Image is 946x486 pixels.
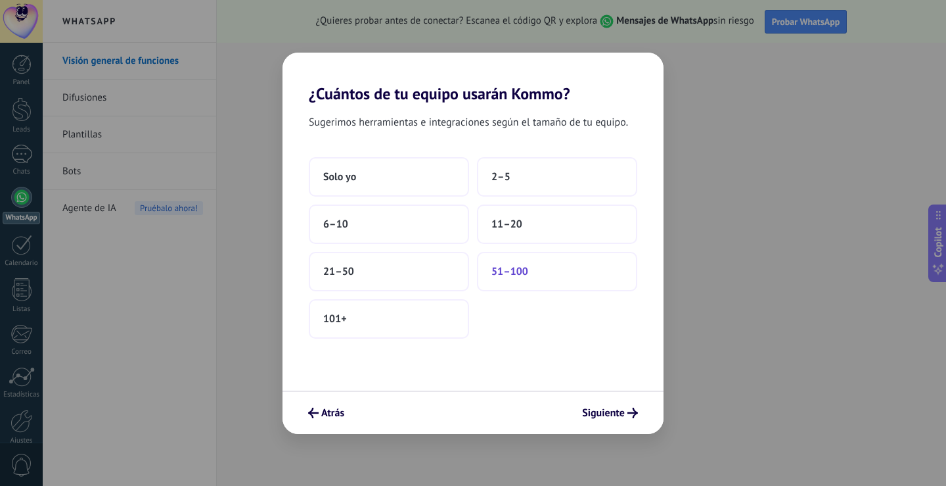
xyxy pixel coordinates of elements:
[323,218,348,231] span: 6–10
[309,157,469,197] button: Solo yo
[477,205,637,244] button: 11–20
[323,170,356,183] span: Solo yo
[302,402,350,424] button: Atrás
[491,170,510,183] span: 2–5
[582,408,625,418] span: Siguiente
[321,408,344,418] span: Atrás
[323,265,354,278] span: 21–50
[477,157,637,197] button: 2–5
[323,312,347,326] span: 101+
[491,265,528,278] span: 51–100
[477,252,637,291] button: 51–100
[309,252,469,291] button: 21–50
[309,299,469,339] button: 101+
[309,114,628,131] span: Sugerimos herramientas e integraciones según el tamaño de tu equipo.
[309,205,469,244] button: 6–10
[576,402,644,424] button: Siguiente
[491,218,522,231] span: 11–20
[282,53,664,103] h2: ¿Cuántos de tu equipo usarán Kommo?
